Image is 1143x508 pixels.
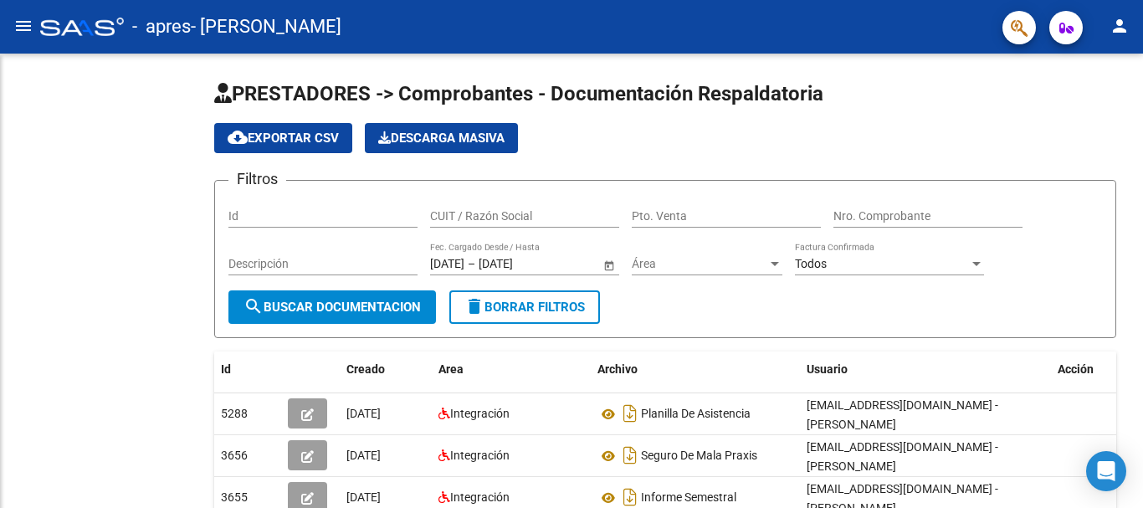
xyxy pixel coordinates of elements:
datatable-header-cell: Area [432,351,591,387]
h3: Filtros [228,167,286,191]
span: – [468,257,475,271]
span: Descarga Masiva [378,131,505,146]
span: Archivo [597,362,638,376]
datatable-header-cell: Archivo [591,351,800,387]
button: Borrar Filtros [449,290,600,324]
input: Fecha inicio [430,257,464,271]
span: Id [221,362,231,376]
span: Integración [450,449,510,462]
mat-icon: menu [13,16,33,36]
span: [EMAIL_ADDRESS][DOMAIN_NAME] - [PERSON_NAME] [807,398,998,431]
span: Integración [450,490,510,504]
span: Usuario [807,362,848,376]
button: Exportar CSV [214,123,352,153]
i: Descargar documento [619,442,641,469]
input: Fecha fin [479,257,561,271]
span: Área [632,257,767,271]
button: Open calendar [600,256,618,274]
app-download-masive: Descarga masiva de comprobantes (adjuntos) [365,123,518,153]
datatable-header-cell: Acción [1051,351,1135,387]
button: Buscar Documentacion [228,290,436,324]
i: Descargar documento [619,400,641,427]
mat-icon: search [243,296,264,316]
mat-icon: person [1110,16,1130,36]
button: Descarga Masiva [365,123,518,153]
span: [DATE] [346,407,381,420]
span: Area [438,362,464,376]
span: Seguro De Mala Praxis [641,449,757,463]
span: Planilla De Asistencia [641,408,751,421]
span: Borrar Filtros [464,300,585,315]
datatable-header-cell: Creado [340,351,432,387]
mat-icon: cloud_download [228,127,248,147]
span: PRESTADORES -> Comprobantes - Documentación Respaldatoria [214,82,823,105]
span: 5288 [221,407,248,420]
span: Creado [346,362,385,376]
datatable-header-cell: Id [214,351,281,387]
span: - apres [132,8,191,45]
span: Acción [1058,362,1094,376]
mat-icon: delete [464,296,484,316]
span: [EMAIL_ADDRESS][DOMAIN_NAME] - [PERSON_NAME] [807,440,998,473]
span: Exportar CSV [228,131,339,146]
span: 3655 [221,490,248,504]
span: Informe Semestral [641,491,736,505]
span: Buscar Documentacion [243,300,421,315]
datatable-header-cell: Usuario [800,351,1051,387]
span: - [PERSON_NAME] [191,8,341,45]
span: 3656 [221,449,248,462]
span: [DATE] [346,490,381,504]
span: [DATE] [346,449,381,462]
span: Integración [450,407,510,420]
span: Todos [795,257,827,270]
div: Open Intercom Messenger [1086,451,1126,491]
